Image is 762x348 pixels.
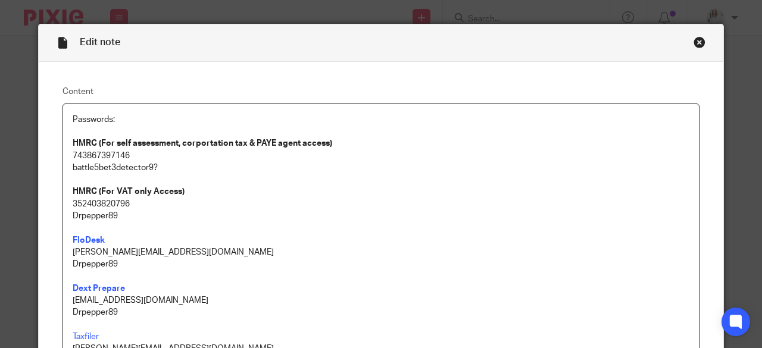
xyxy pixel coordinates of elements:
[73,236,105,244] a: FloDesk
[73,333,99,341] a: Taxfiler
[73,114,689,126] p: Passwords:
[73,306,689,318] p: Drpepper89
[694,36,705,48] div: Close this dialog window
[73,284,125,293] a: Dext Prepare
[73,139,332,148] strong: HMRC (For self assessment, corportation tax & PAYE agent access)
[73,246,689,258] p: [PERSON_NAME][EMAIL_ADDRESS][DOMAIN_NAME]
[63,86,699,98] label: Content
[73,210,689,222] p: Drpepper89
[73,162,689,174] p: battle5bet3detector9?
[73,294,689,306] p: [EMAIL_ADDRESS][DOMAIN_NAME]
[73,150,689,162] p: 743867397146
[80,37,120,47] span: Edit note
[73,198,689,210] p: 352403820796
[73,187,185,196] strong: HMRC (For VAT only Access)
[73,258,689,270] p: Drpepper89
